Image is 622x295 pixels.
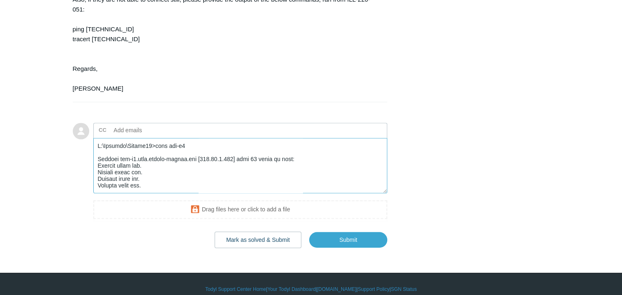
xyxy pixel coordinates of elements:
a: Your Todyl Dashboard [267,286,315,293]
a: Support Policy [358,286,389,293]
a: [DOMAIN_NAME] [317,286,356,293]
a: SGN Status [391,286,417,293]
button: Mark as solved & Submit [215,232,301,248]
textarea: Add your reply [93,138,388,194]
div: | | | | [73,286,550,293]
input: Submit [309,232,387,248]
a: Todyl Support Center Home [205,286,266,293]
label: CC [99,124,106,136]
input: Add emails [111,124,199,136]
